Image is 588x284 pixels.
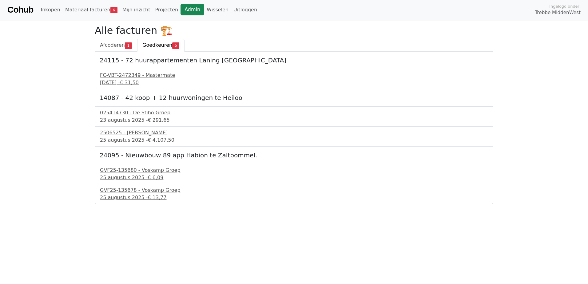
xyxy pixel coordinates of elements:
[549,3,581,9] span: Ingelogd onder:
[100,129,488,136] div: 2506525 - [PERSON_NAME]
[100,187,488,194] div: GVF25-135678 - Voskamp Groep
[100,72,488,79] div: FC-VBT-2472349 - Mastermate
[535,9,581,16] span: Trebbe MiddenWest
[100,129,488,144] a: 2506525 - [PERSON_NAME]25 augustus 2025 -€ 4.107,50
[100,167,488,174] div: GVF25-135680 - Voskamp Groep
[100,72,488,86] a: FC-VBT-2472349 - Mastermate[DATE] -€ 31,50
[100,109,488,116] div: 025414730 - De Stiho Groep
[100,79,488,86] div: [DATE] -
[100,94,488,101] h5: 14087 - 42 koop + 12 huurwoningen te Heiloo
[100,152,488,159] h5: 24095 - Nieuwbouw 89 app Habion te Zaltbommel.
[100,187,488,201] a: GVF25-135678 - Voskamp Groep25 augustus 2025 -€ 13,77
[148,117,169,123] span: € 291,65
[148,195,166,200] span: € 13,77
[63,4,120,16] a: Materiaal facturen6
[100,116,488,124] div: 23 augustus 2025 -
[100,42,125,48] span: Afcoderen
[181,4,204,15] a: Admin
[172,42,179,49] span: 5
[137,39,185,52] a: Goedkeuren5
[120,4,153,16] a: Mijn inzicht
[7,2,33,17] a: Cohub
[204,4,231,16] a: Wisselen
[95,25,493,36] h2: Alle facturen 🏗️
[100,57,488,64] h5: 24115 - 72 huurappartementen Laning [GEOGRAPHIC_DATA]
[142,42,172,48] span: Goedkeuren
[120,80,139,85] span: € 31,50
[38,4,62,16] a: Inkopen
[100,136,488,144] div: 25 augustus 2025 -
[153,4,181,16] a: Projecten
[231,4,260,16] a: Uitloggen
[125,42,132,49] span: 1
[148,137,174,143] span: € 4.107,50
[100,174,488,181] div: 25 augustus 2025 -
[95,39,137,52] a: Afcoderen1
[110,7,117,13] span: 6
[148,175,163,180] span: € 6,09
[100,167,488,181] a: GVF25-135680 - Voskamp Groep25 augustus 2025 -€ 6,09
[100,194,488,201] div: 25 augustus 2025 -
[100,109,488,124] a: 025414730 - De Stiho Groep23 augustus 2025 -€ 291,65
